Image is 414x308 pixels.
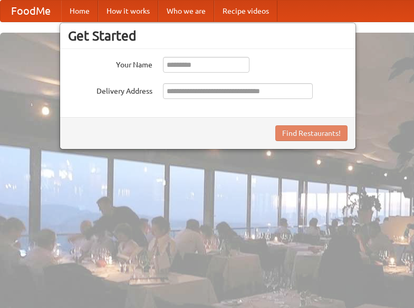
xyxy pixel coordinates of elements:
[68,28,348,44] h3: Get Started
[61,1,98,22] a: Home
[98,1,158,22] a: How it works
[158,1,214,22] a: Who we are
[1,1,61,22] a: FoodMe
[68,83,152,96] label: Delivery Address
[68,57,152,70] label: Your Name
[275,125,348,141] button: Find Restaurants!
[214,1,277,22] a: Recipe videos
